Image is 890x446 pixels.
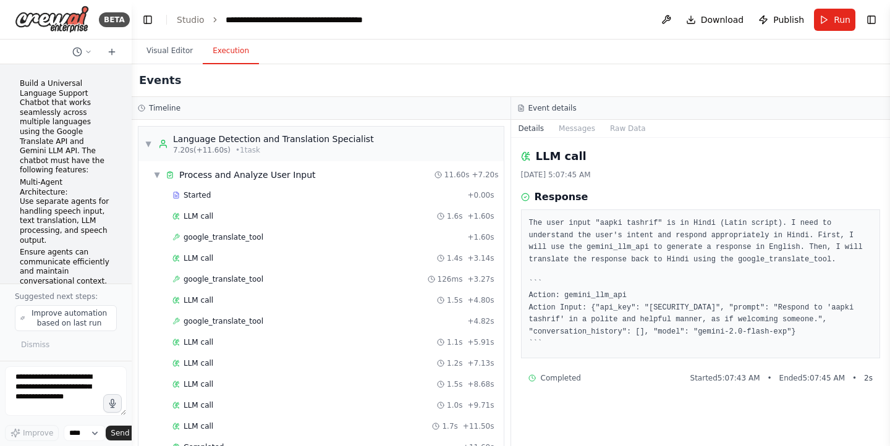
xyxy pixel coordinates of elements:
span: + 9.71s [467,400,494,410]
h2: LLM call [536,148,587,165]
h3: Response [535,190,588,204]
button: Raw Data [603,120,653,137]
span: Send [111,428,129,438]
button: Improve [5,425,59,441]
span: Download [701,14,744,26]
p: Ensure agents can communicate efficiently and maintain conversational context. [20,248,112,286]
p: Suggested next steps: [15,292,117,301]
div: [DATE] 5:07:45 AM [521,170,881,180]
span: ▼ [153,170,161,180]
button: Messages [551,120,603,137]
span: Improve automation based on last run [27,308,111,328]
span: LLM call [184,379,213,389]
span: Started [184,190,211,200]
pre: The user input "aapki tashrif" is in Hindi (Latin script). I need to understand the user's intent... [529,217,873,350]
button: Details [511,120,552,137]
span: LLM call [184,253,213,263]
span: + 3.14s [467,253,494,263]
button: Improve automation based on last run [15,305,117,331]
img: Logo [15,6,89,33]
h3: Event details [528,103,577,113]
span: + 4.82s [467,316,494,326]
span: 1.7s [442,421,457,431]
span: Ended 5:07:45 AM [779,373,845,383]
button: Execution [203,38,259,64]
button: Send [106,426,144,440]
span: 7.20s (+11.60s) [173,145,231,155]
span: 11.60s [444,170,470,180]
span: + 1.60s [467,211,494,221]
span: LLM call [184,400,213,410]
span: LLM call [184,211,213,221]
span: + 1.60s [467,232,494,242]
h2: Events [139,72,181,89]
p: Use separate agents for handling speech input, text translation, LLM processing, and speech output. [20,197,112,245]
span: + 7.20s [472,170,498,180]
span: LLM call [184,421,213,431]
span: + 11.50s [463,421,494,431]
span: 126ms [438,274,463,284]
nav: breadcrumb [177,14,363,26]
span: + 7.13s [467,358,494,368]
button: Publish [753,9,809,31]
span: + 4.80s [467,295,494,305]
span: 1.6s [447,211,462,221]
span: Run [834,14,850,26]
button: Show right sidebar [863,11,880,28]
span: + 8.68s [467,379,494,389]
span: LLM call [184,337,213,347]
h3: Timeline [149,103,180,113]
span: 1.5s [447,379,462,389]
button: Click to speak your automation idea [103,394,122,413]
span: 1.2s [447,358,462,368]
span: LLM call [184,295,213,305]
span: 1.0s [447,400,462,410]
a: Studio [177,15,205,25]
button: Visual Editor [137,38,203,64]
li: Multi-Agent Architecture: [20,178,112,197]
span: 2 s [864,373,873,383]
span: Started 5:07:43 AM [690,373,760,383]
span: google_translate_tool [184,232,263,242]
button: Start a new chat [102,44,122,59]
span: Improve [23,428,53,438]
span: + 5.91s [467,337,494,347]
p: Build a Universal Language Support Chatbot that works seamlessly across multiple languages using ... [20,79,112,175]
span: google_translate_tool [184,316,263,326]
div: Language Detection and Translation Specialist [173,133,374,145]
button: Dismiss [15,336,56,353]
span: LLM call [184,358,213,368]
button: Hide left sidebar [139,11,156,28]
button: Download [681,9,749,31]
span: 1.4s [447,253,462,263]
span: • [852,373,857,383]
span: 1.5s [447,295,462,305]
span: Dismiss [21,340,49,350]
span: • [767,373,771,383]
span: 1.1s [447,337,462,347]
span: + 0.00s [467,190,494,200]
span: + 3.27s [467,274,494,284]
button: Run [814,9,855,31]
span: Completed [541,373,581,383]
div: BETA [99,12,130,27]
span: Publish [773,14,804,26]
span: • 1 task [235,145,260,155]
span: google_translate_tool [184,274,263,284]
button: Switch to previous chat [67,44,97,59]
span: ▼ [145,139,152,149]
div: Process and Analyze User Input [179,169,316,181]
